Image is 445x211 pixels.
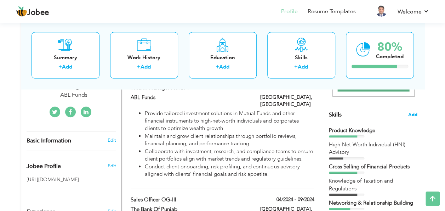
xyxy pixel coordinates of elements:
[27,91,121,99] div: ABL Funds
[27,186,54,194] iframe: fb:share_button Facebook Social Plugin
[107,163,116,169] span: Edit
[329,111,342,119] span: Skills
[298,64,308,71] a: Add
[145,110,314,132] li: Provide tailored investment solutions in Mutual Funds and other financial instruments to high-net...
[141,64,151,71] a: Add
[27,9,49,17] span: Jobee
[27,163,61,170] span: Jobee Profile
[27,177,116,182] h5: [URL][DOMAIN_NAME]
[116,54,172,61] div: Work History
[194,54,251,61] div: Education
[376,53,404,60] div: Completed
[62,64,72,71] a: Add
[107,137,116,144] a: Edit
[16,6,27,17] img: jobee.io
[145,148,314,163] li: Collaborate with investment, research, and compliance teams to ensure client portfolios align wit...
[329,127,417,134] div: Product Knowledge
[137,64,141,71] label: +
[260,94,314,108] label: [GEOGRAPHIC_DATA], [GEOGRAPHIC_DATA]
[219,64,229,71] a: Add
[376,41,404,53] div: 80%
[308,7,356,16] a: Resume Templates
[281,7,298,16] a: Profile
[398,7,429,16] a: Welcome
[21,156,121,173] div: Enhance your career by creating a custom URL for your Jobee public profile.
[16,6,49,17] a: Jobee
[376,5,387,17] img: Profile Img
[145,163,314,178] li: Conduct client onboarding, risk profiling, and continuous advisory aligned with clients’ financia...
[329,141,417,156] div: High-Net-Worth Individual (HNI) Advisory
[58,64,62,71] label: +
[37,54,94,61] div: Summary
[131,94,250,101] label: ABL Funds
[131,196,250,204] label: Sales Officer OG-III
[408,112,417,118] span: Add
[216,64,219,71] label: +
[276,196,314,203] label: 04/2024 - 09/2024
[273,54,330,61] div: Skills
[329,163,417,171] div: Cross Selling of Financial Products
[329,177,417,193] div: Knowledge of Taxation and Regulations
[294,64,298,71] label: +
[27,138,71,144] span: Basic Information
[329,199,417,207] div: Networking & Relationship Building
[145,132,314,148] li: Maintain and grow client relationships through portfolio reviews, financial planning, and perform...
